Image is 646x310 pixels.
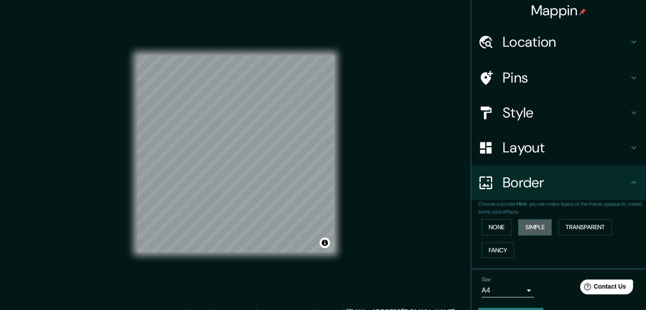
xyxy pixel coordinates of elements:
[471,165,646,200] div: Border
[482,242,514,258] button: Fancy
[579,8,586,15] img: pin-icon.png
[137,55,334,252] canvas: Map
[503,33,629,51] h4: Location
[503,174,629,191] h4: Border
[478,200,646,216] p: Choose a border. : you can make layers of the frame opaque to create some cool effects.
[531,2,587,19] h4: Mappin
[482,219,511,235] button: None
[503,69,629,86] h4: Pins
[471,24,646,59] div: Location
[518,219,552,235] button: Simple
[482,283,534,297] div: A4
[482,276,491,283] label: Size
[503,104,629,121] h4: Style
[471,60,646,95] div: Pins
[559,219,612,235] button: Transparent
[320,238,330,248] button: Toggle attribution
[568,276,636,300] iframe: Help widget launcher
[471,95,646,130] div: Style
[517,200,527,207] b: Hint
[471,130,646,165] div: Layout
[503,139,629,156] h4: Layout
